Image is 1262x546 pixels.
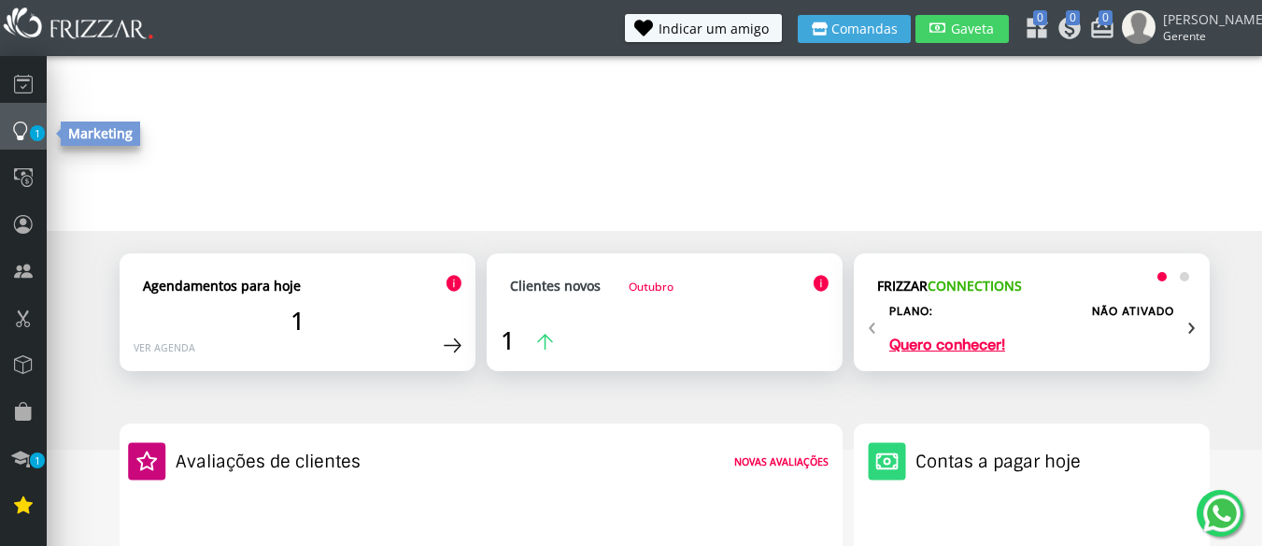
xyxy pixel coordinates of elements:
[868,442,906,481] img: Ícone de um cofre
[868,306,876,344] span: Previous
[176,451,361,473] h2: Avaliações de clientes
[1199,491,1244,536] img: whatsapp.png
[291,304,305,338] span: 1
[444,338,461,353] img: Ícone de seta para a direita
[1033,10,1047,25] span: 0
[501,323,515,357] span: 1
[61,122,140,146] div: Marketing
[128,442,166,481] img: Ícone de estrela
[813,275,829,293] img: Ícone de informação
[877,277,1022,295] strong: FRIZZAR
[659,22,769,36] span: Indicar um amigo
[798,15,911,43] button: Comandas
[1163,10,1247,28] span: [PERSON_NAME]
[915,15,1009,43] button: Gaveta
[1056,15,1075,45] a: 0
[831,22,898,36] span: Comandas
[30,125,45,141] span: 1
[537,334,553,350] img: Ícone de seta para a cima
[1066,10,1080,25] span: 0
[1024,15,1042,45] a: 0
[889,338,1005,352] a: Quero conhecer!
[625,14,782,42] button: Indicar um amigo
[1122,10,1253,48] a: [PERSON_NAME] Gerente
[30,453,45,468] span: 1
[928,277,1022,295] span: CONNECTIONS
[143,277,301,295] strong: Agendamentos para hoje
[629,280,674,295] span: Outubro
[1092,304,1174,319] label: NÃO ATIVADO
[915,451,1081,473] h2: Contas a pagar hoje
[446,275,461,293] img: Ícone de informação
[1099,10,1113,25] span: 0
[510,277,601,295] strong: Clientes novos
[734,455,829,468] strong: Novas avaliações
[1089,15,1108,45] a: 0
[889,304,933,319] h2: Plano:
[949,22,996,36] span: Gaveta
[501,323,553,357] a: 1
[1163,28,1247,44] span: Gerente
[134,341,195,354] a: Ver agenda
[1187,306,1196,344] span: Next
[510,277,674,295] a: Clientes novosOutubro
